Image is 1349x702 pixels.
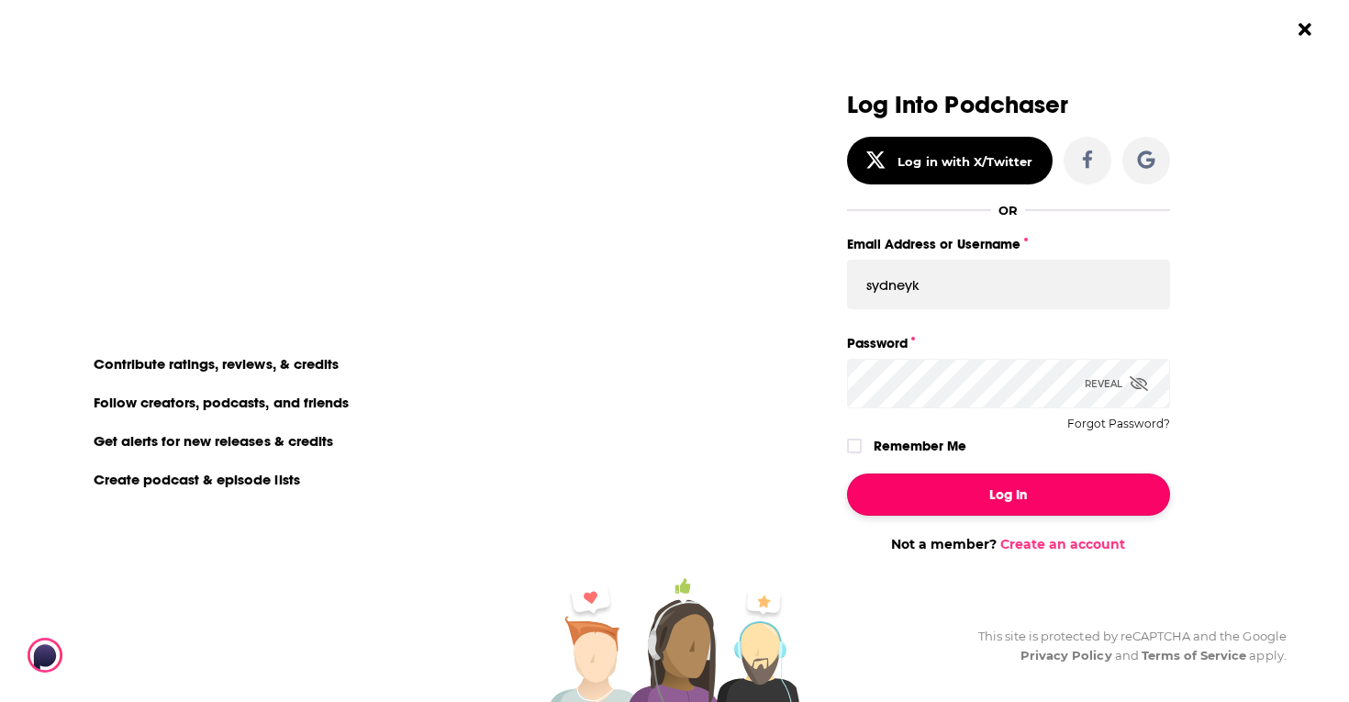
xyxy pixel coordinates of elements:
a: create an account [171,96,351,122]
div: Reveal [1085,359,1148,408]
label: Remember Me [874,434,966,458]
input: Email Address or Username [847,260,1170,309]
a: Terms of Service [1142,648,1247,663]
li: On Podchaser you can: [83,319,450,337]
a: Podchaser - Follow, Share and Rate Podcasts [28,638,189,673]
div: This site is protected by reCAPTCHA and the Google and apply. [964,627,1287,665]
h3: Log Into Podchaser [847,92,1170,118]
button: Close Button [1288,12,1322,47]
button: Log In [847,474,1170,516]
li: Get alerts for new releases & credits [83,429,346,452]
li: Contribute ratings, reviews, & credits [83,351,352,375]
label: Password [847,331,1170,355]
button: Forgot Password? [1067,418,1170,430]
li: Create podcast & episode lists [83,467,313,491]
button: Log in with X/Twitter [847,137,1053,184]
div: OR [998,203,1018,217]
label: Email Address or Username [847,232,1170,256]
img: Podchaser - Follow, Share and Rate Podcasts [28,638,204,673]
li: Follow creators, podcasts, and friends [83,390,362,414]
a: Create an account [1000,536,1125,552]
a: Privacy Policy [1020,648,1112,663]
div: Not a member? [847,536,1170,552]
div: Log in with X/Twitter [897,154,1032,169]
